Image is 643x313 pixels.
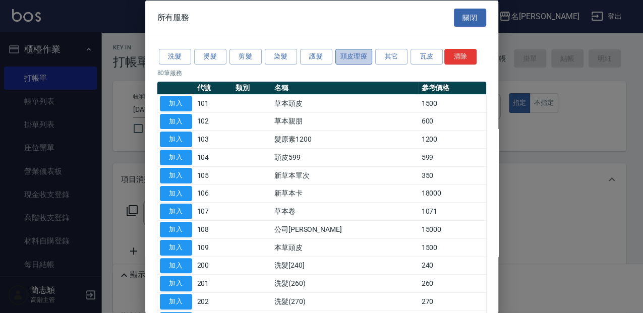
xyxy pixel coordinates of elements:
[195,94,233,112] td: 101
[272,130,419,148] td: 髮原素1200
[160,95,192,111] button: 加入
[159,49,191,65] button: 洗髮
[419,292,486,310] td: 270
[272,166,419,184] td: 新草本單次
[195,130,233,148] td: 103
[195,292,233,310] td: 202
[194,49,226,65] button: 燙髮
[411,49,443,65] button: 瓦皮
[195,274,233,292] td: 201
[419,184,486,203] td: 18000
[160,294,192,309] button: 加入
[233,81,272,94] th: 類別
[160,204,192,219] button: 加入
[195,238,233,257] td: 109
[335,49,373,65] button: 頭皮理療
[272,257,419,275] td: 洗髮[240]
[157,68,486,77] p: 80 筆服務
[160,113,192,129] button: 加入
[272,292,419,310] td: 洗髮(270)
[272,238,419,257] td: 本草頭皮
[160,167,192,183] button: 加入
[375,49,407,65] button: 其它
[195,148,233,166] td: 104
[419,238,486,257] td: 1500
[419,130,486,148] td: 1200
[419,166,486,184] td: 350
[272,202,419,220] td: 草本卷
[419,257,486,275] td: 240
[444,49,477,65] button: 清除
[160,150,192,165] button: 加入
[419,274,486,292] td: 260
[272,81,419,94] th: 名稱
[419,220,486,238] td: 15000
[419,81,486,94] th: 參考價格
[265,49,297,65] button: 染髮
[419,112,486,131] td: 600
[195,166,233,184] td: 105
[272,94,419,112] td: 草本頭皮
[160,132,192,147] button: 加入
[160,276,192,291] button: 加入
[195,220,233,238] td: 108
[300,49,332,65] button: 護髮
[419,202,486,220] td: 1071
[160,239,192,255] button: 加入
[272,112,419,131] td: 草本親朋
[454,8,486,27] button: 關閉
[272,184,419,203] td: 新草本卡
[195,202,233,220] td: 107
[419,94,486,112] td: 1500
[419,148,486,166] td: 599
[195,257,233,275] td: 200
[160,258,192,273] button: 加入
[157,12,190,22] span: 所有服務
[195,184,233,203] td: 106
[272,148,419,166] td: 頭皮599
[195,81,233,94] th: 代號
[272,220,419,238] td: 公司[PERSON_NAME]
[160,222,192,237] button: 加入
[195,112,233,131] td: 102
[160,185,192,201] button: 加入
[272,274,419,292] td: 洗髮(260)
[229,49,262,65] button: 剪髮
